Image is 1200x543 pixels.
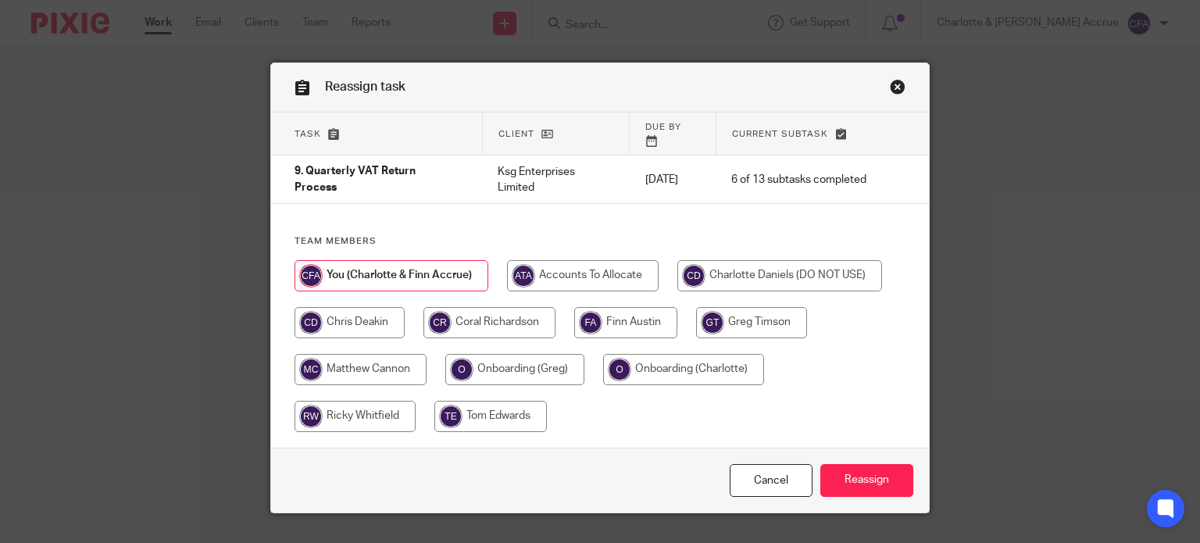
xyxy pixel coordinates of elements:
[498,164,613,196] p: Ksg Enterprises Limited
[730,464,812,498] a: Close this dialog window
[295,130,321,138] span: Task
[732,130,828,138] span: Current subtask
[820,464,913,498] input: Reassign
[325,80,405,93] span: Reassign task
[645,172,701,188] p: [DATE]
[890,79,905,100] a: Close this dialog window
[645,123,681,131] span: Due by
[295,166,416,194] span: 9. Quarterly VAT Return Process
[716,155,882,204] td: 6 of 13 subtasks completed
[498,130,534,138] span: Client
[295,235,906,248] h4: Team members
